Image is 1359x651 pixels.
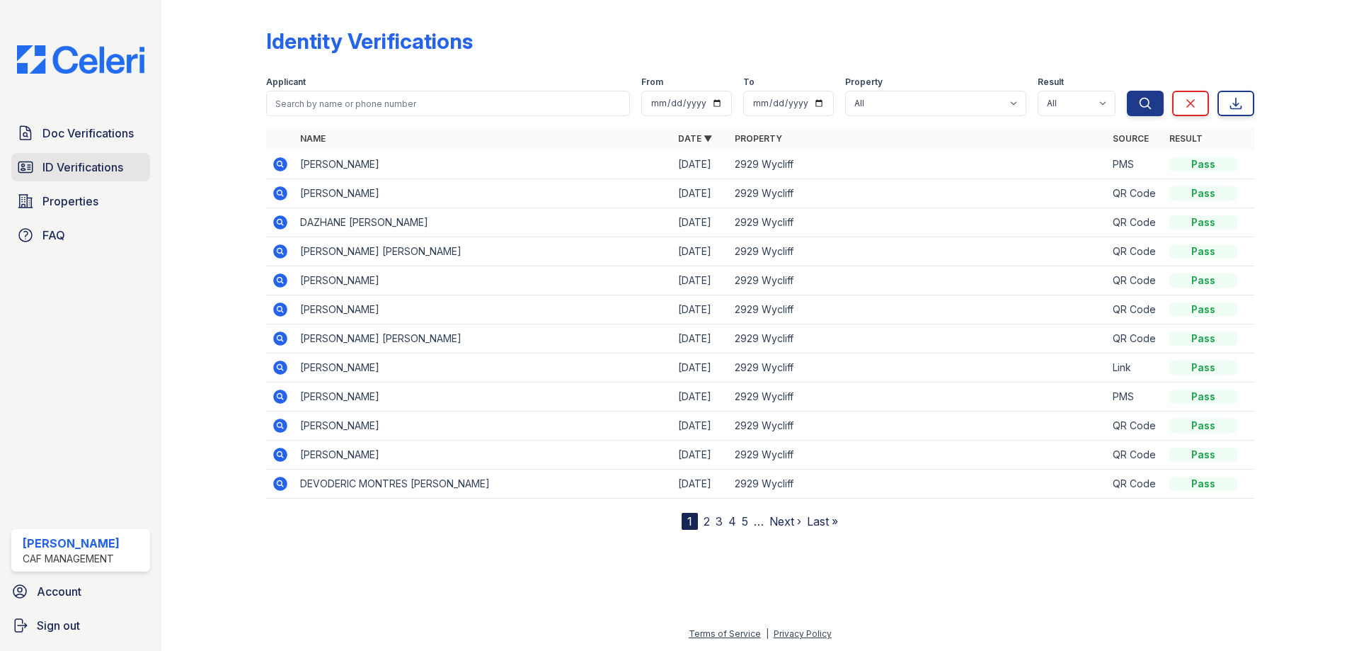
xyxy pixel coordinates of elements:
td: [PERSON_NAME] [294,150,672,179]
label: Result [1038,77,1064,88]
td: [PERSON_NAME] [294,353,672,383]
td: 2929 Wycliff [729,295,1107,324]
label: Applicant [266,77,306,88]
div: Identity Verifications [266,28,473,54]
div: Pass [1169,419,1237,433]
td: [PERSON_NAME] [PERSON_NAME] [294,324,672,353]
span: Doc Verifications [42,125,134,142]
div: Pass [1169,448,1237,462]
a: Properties [11,187,150,215]
td: 2929 Wycliff [729,383,1107,412]
a: 4 [728,514,736,528]
td: 2929 Wycliff [729,150,1107,179]
td: [PERSON_NAME] [294,179,672,208]
div: Pass [1169,244,1237,259]
td: QR Code [1107,208,1164,237]
td: [DATE] [672,266,729,295]
a: Account [6,577,156,606]
td: DEVODERIC MONTRES [PERSON_NAME] [294,470,672,499]
div: Pass [1169,215,1237,230]
a: Privacy Policy [774,628,832,639]
td: QR Code [1107,441,1164,470]
td: [DATE] [672,441,729,470]
td: 2929 Wycliff [729,208,1107,237]
td: [PERSON_NAME] [294,266,672,295]
td: [PERSON_NAME] [294,383,672,412]
td: QR Code [1107,324,1164,353]
td: PMS [1107,383,1164,412]
td: QR Code [1107,237,1164,266]
a: Result [1169,133,1203,144]
span: Account [37,583,81,600]
td: [DATE] [672,150,729,179]
a: Name [300,133,326,144]
a: FAQ [11,221,150,249]
div: Pass [1169,157,1237,171]
td: [PERSON_NAME] [294,441,672,470]
div: Pass [1169,390,1237,404]
div: Pass [1169,477,1237,491]
td: [DATE] [672,208,729,237]
td: QR Code [1107,295,1164,324]
img: CE_Logo_Blue-a8612792a0a2168367f1c8372b55b34899dd931a85d93a1a3d3e32e68fde9ad4.png [6,45,156,74]
a: Property [735,133,782,144]
a: 5 [742,514,748,528]
td: QR Code [1107,412,1164,441]
span: ID Verifications [42,159,123,176]
td: PMS [1107,150,1164,179]
td: [DATE] [672,383,729,412]
div: | [766,628,769,639]
a: Sign out [6,611,156,640]
div: Pass [1169,302,1237,317]
td: [DATE] [672,179,729,208]
span: Properties [42,193,98,210]
span: Sign out [37,617,80,634]
td: [PERSON_NAME] [294,412,672,441]
div: CAF Management [23,552,120,566]
td: [DATE] [672,470,729,499]
a: Source [1113,133,1149,144]
a: Date ▼ [678,133,712,144]
div: Pass [1169,332,1237,346]
td: [DATE] [672,324,729,353]
td: 2929 Wycliff [729,324,1107,353]
label: To [743,77,755,88]
td: [DATE] [672,237,729,266]
label: Property [845,77,883,88]
td: [PERSON_NAME] [294,295,672,324]
td: QR Code [1107,179,1164,208]
td: [DATE] [672,412,729,441]
a: Next › [769,514,801,528]
td: Link [1107,353,1164,383]
span: … [754,513,764,530]
td: 2929 Wycliff [729,266,1107,295]
td: 2929 Wycliff [729,179,1107,208]
td: 2929 Wycliff [729,412,1107,441]
td: DAZHANE [PERSON_NAME] [294,208,672,237]
a: 2 [704,514,710,528]
a: ID Verifications [11,153,150,181]
td: [PERSON_NAME] [PERSON_NAME] [294,237,672,266]
a: 3 [716,514,723,528]
td: QR Code [1107,470,1164,499]
div: Pass [1169,273,1237,288]
td: [DATE] [672,295,729,324]
a: Doc Verifications [11,119,150,147]
div: Pass [1169,361,1237,375]
td: 2929 Wycliff [729,353,1107,383]
div: [PERSON_NAME] [23,535,120,552]
label: From [641,77,663,88]
td: 2929 Wycliff [729,441,1107,470]
div: 1 [682,513,698,530]
a: Last » [807,514,838,528]
td: QR Code [1107,266,1164,295]
td: 2929 Wycliff [729,237,1107,266]
a: Terms of Service [689,628,761,639]
span: FAQ [42,227,65,244]
div: Pass [1169,186,1237,200]
td: 2929 Wycliff [729,470,1107,499]
input: Search by name or phone number [266,91,630,116]
td: [DATE] [672,353,729,383]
